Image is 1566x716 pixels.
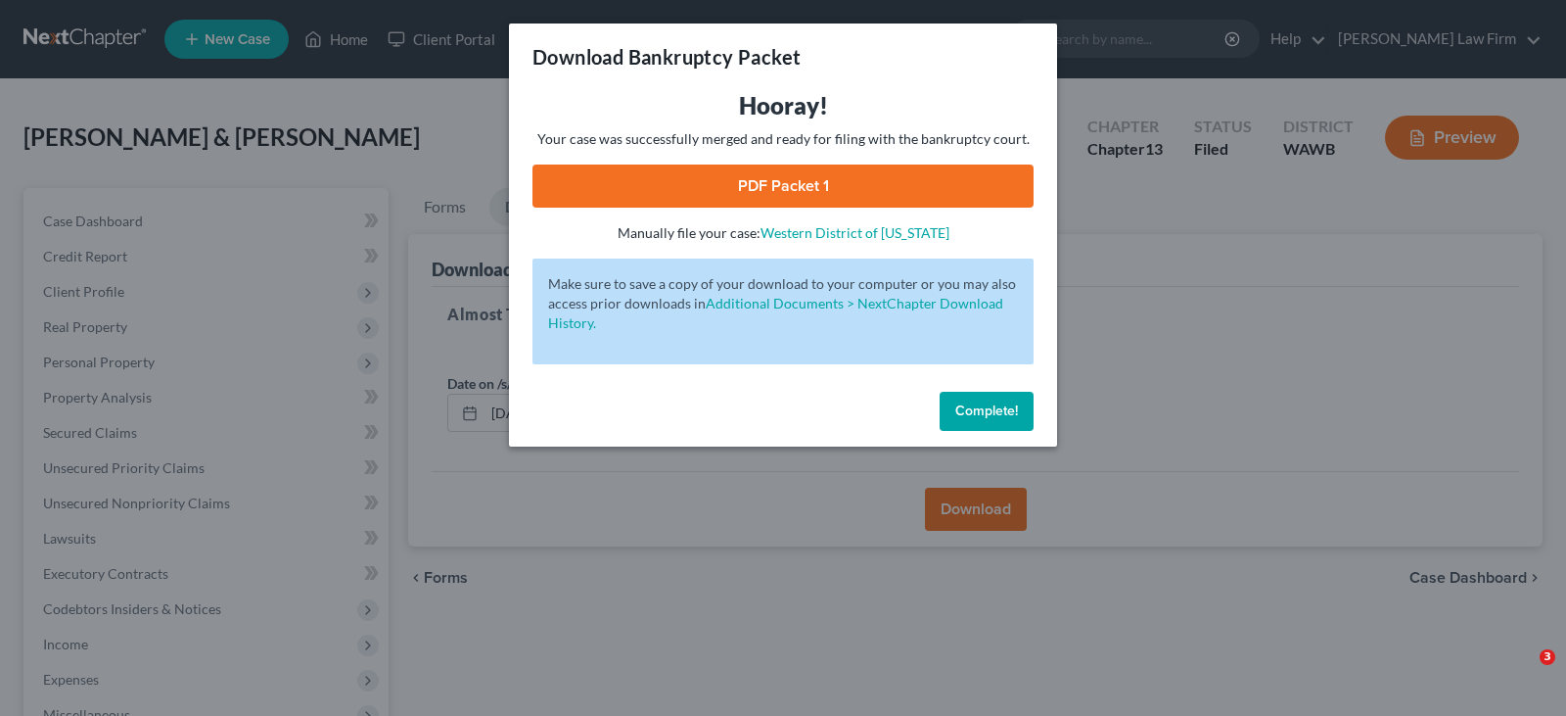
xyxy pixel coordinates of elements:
span: Complete! [955,403,1018,419]
p: Make sure to save a copy of your download to your computer or you may also access prior downloads in [548,274,1018,333]
h3: Hooray! [532,90,1034,121]
h3: Download Bankruptcy Packet [532,43,801,71]
iframe: Intercom live chat [1499,649,1546,696]
button: Complete! [940,392,1034,431]
p: Your case was successfully merged and ready for filing with the bankruptcy court. [532,129,1034,149]
a: PDF Packet 1 [532,165,1034,208]
a: Additional Documents > NextChapter Download History. [548,295,1003,331]
span: 3 [1540,649,1555,665]
a: Western District of [US_STATE] [760,224,949,241]
p: Manually file your case: [532,223,1034,243]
